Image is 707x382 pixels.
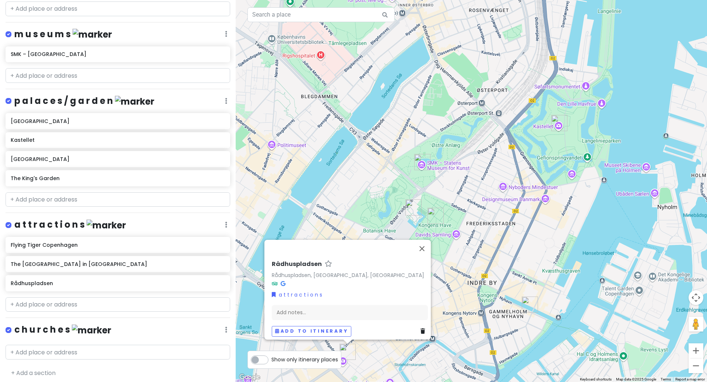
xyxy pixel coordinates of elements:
[325,260,332,268] a: Star place
[272,260,322,268] h6: Rådhuspladsen
[6,192,230,207] input: + Add place or address
[11,118,225,125] h6: [GEOGRAPHIC_DATA]
[580,377,612,382] button: Keyboard shortcuts
[11,280,225,287] h6: Rådhuspladsen
[11,261,225,267] h6: The [GEOGRAPHIC_DATA] in [GEOGRAPHIC_DATA]
[115,96,154,107] img: marker
[405,199,422,215] div: Rosenborg Castle
[87,220,126,231] img: marker
[689,343,703,358] button: Zoom in
[272,326,351,337] button: Add to itinerary
[11,51,225,57] h6: SMK – [GEOGRAPHIC_DATA]
[281,281,285,286] i: Google Maps
[73,29,112,40] img: marker
[689,290,703,305] button: Map camera controls
[421,327,428,335] a: Delete place
[11,156,225,162] h6: [GEOGRAPHIC_DATA]
[6,297,230,312] input: + Add place or address
[689,317,703,332] button: Drag Pegman onto the map to open Street View
[14,219,126,231] h4: a t t r a c t i o n s
[675,377,705,381] a: Report a map error
[14,324,111,336] h4: c h u r c h e s
[616,377,656,381] span: Map data ©2025 Google
[14,95,154,107] h4: p a l a c e s / g a r d e n
[238,372,262,382] img: Google
[11,175,225,182] h6: The King's Garden
[414,154,430,170] div: SMK – Statens Museum for Kunst
[6,68,230,83] input: + Add place or address
[661,377,671,381] a: Terms
[272,291,322,299] a: a t t r a c t i o n s
[11,137,225,143] h6: Kastellet
[14,28,112,41] h4: m u s e u m s
[689,358,703,373] button: Zoom out
[413,240,431,257] button: Close
[6,1,230,16] input: + Add place or address
[428,208,444,224] div: The King's Garden
[551,115,567,131] div: Kastellet
[72,325,111,336] img: marker
[340,344,356,360] div: Rådhuspladsen
[272,271,424,278] a: Rådhuspladsen, [GEOGRAPHIC_DATA], [GEOGRAPHIC_DATA]
[11,242,225,248] h6: Flying Tiger Copenhagen
[522,297,538,313] div: Hotel Bethel
[238,372,262,382] a: Open this area in Google Maps (opens a new window)
[272,305,428,320] div: Add notes...
[272,281,278,286] i: Tripadvisor
[271,355,338,364] span: Show only itinerary places
[6,345,230,360] input: + Add place or address
[11,369,56,377] a: + Add a section
[247,7,395,22] input: Search a place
